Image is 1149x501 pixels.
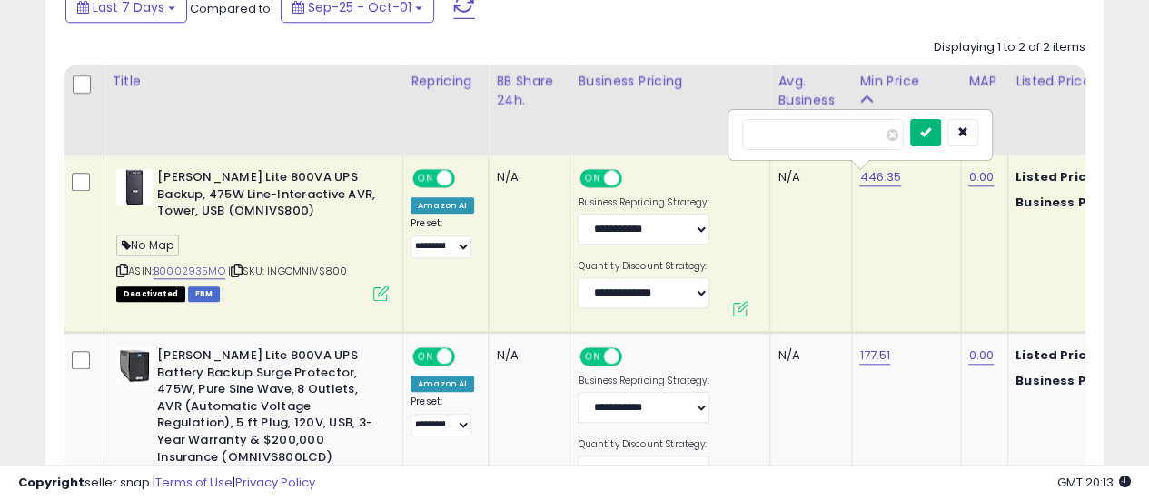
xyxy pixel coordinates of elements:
div: Preset: [411,396,474,436]
span: 2025-10-9 20:13 GMT [1057,474,1131,491]
div: Amazon AI [411,197,474,214]
div: Avg. Business Buybox Share [778,72,844,148]
div: Business Pricing [578,72,762,91]
div: Amazon AI [411,376,474,392]
div: N/A [778,347,837,364]
b: Business Price: [1015,372,1115,389]
div: Title [112,72,395,91]
label: Quantity Discount Strategy: [578,260,709,273]
div: N/A [496,169,556,185]
div: Min Price [859,72,953,91]
a: 177.51 [859,346,890,365]
span: All listings that are unavailable for purchase on Amazon for any reason other than out-of-stock [116,286,185,302]
a: 0.00 [968,168,994,186]
img: 41hWcud7DhL._SL40_.jpg [116,169,153,205]
div: seller snap | | [18,475,315,492]
span: ON [414,171,437,186]
a: 446.35 [859,168,901,186]
div: Displaying 1 to 2 of 2 items [934,39,1085,56]
strong: Copyright [18,474,84,491]
b: Business Price: [1015,194,1115,211]
span: FBM [188,286,221,302]
span: ON [582,171,605,186]
span: OFF [619,171,649,186]
a: B0002935MO [154,264,225,279]
span: | SKU: INGOMNIVS800 [228,264,347,278]
a: 0.00 [968,346,994,365]
span: OFF [452,349,481,365]
b: Listed Price: [1015,168,1098,185]
div: ASIN: [116,169,389,299]
a: Privacy Policy [235,474,315,491]
div: N/A [778,169,837,185]
b: Listed Price: [1015,346,1098,364]
label: Business Repricing Strategy: [578,196,709,209]
img: 41G5SHkElOL._SL40_.jpg [116,347,153,384]
span: No Map [116,235,179,256]
span: ON [414,349,437,365]
div: MAP [968,72,1000,91]
label: Quantity Discount Strategy: [578,438,709,451]
div: BB Share 24h. [496,72,562,110]
b: [PERSON_NAME] Lite 800VA UPS Backup, 475W Line-Interactive AVR, Tower, USB (OMNIVS800) [157,169,378,225]
b: [PERSON_NAME] Lite 800VA UPS Battery Backup Surge Protector, 475W, Pure Sine Wave, 8 Outlets, AVR... [157,347,378,470]
div: Preset: [411,217,474,258]
div: N/A [496,347,556,364]
a: Terms of Use [155,474,233,491]
div: Repricing [411,72,480,91]
label: Business Repricing Strategy: [578,375,709,387]
span: OFF [452,171,481,186]
span: ON [582,349,605,365]
span: OFF [619,349,649,365]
